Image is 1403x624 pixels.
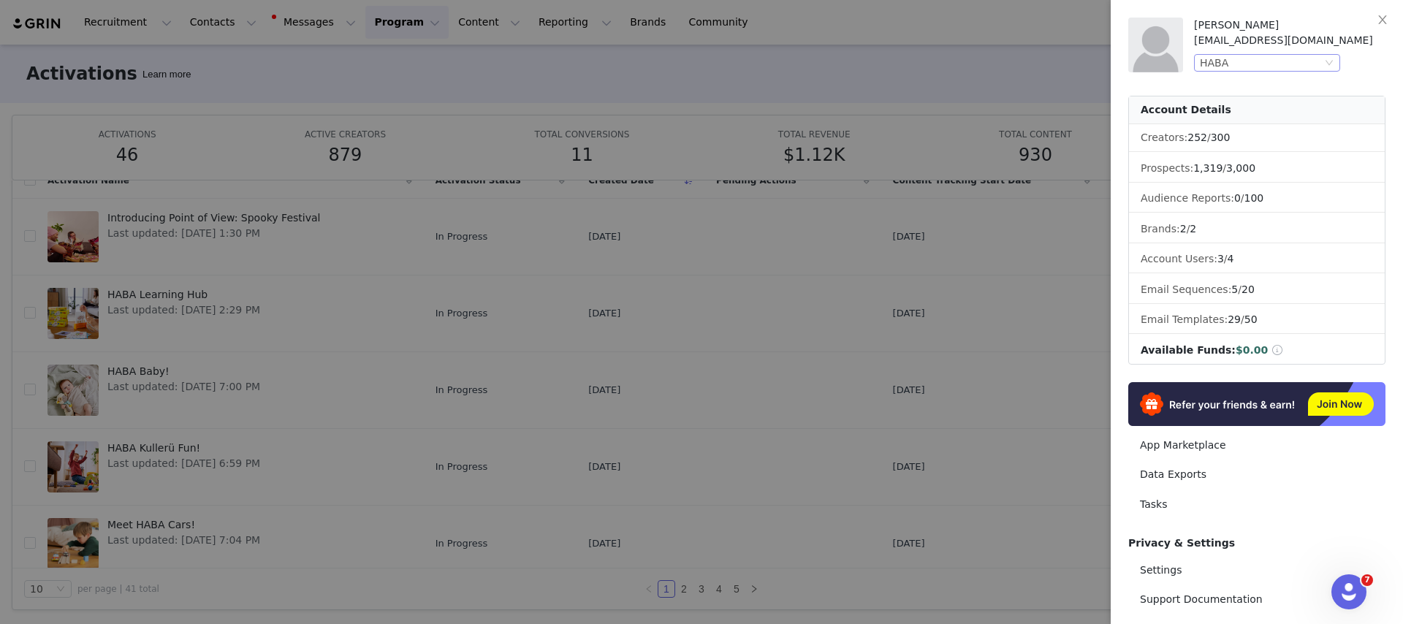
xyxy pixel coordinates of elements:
li: Prospects: [1129,155,1385,183]
div: [EMAIL_ADDRESS][DOMAIN_NAME] [1194,33,1385,48]
span: 3 [1217,253,1224,265]
span: 2 [1190,223,1196,235]
img: Refer & Earn [1128,382,1385,426]
span: / [1193,162,1255,174]
li: Audience Reports: / [1129,185,1385,213]
img: placeholder-profile.jpg [1128,18,1183,72]
span: 5 [1231,284,1238,295]
li: Brands: [1129,216,1385,243]
span: 100 [1244,192,1264,204]
i: icon: close [1377,14,1388,26]
span: / [1228,313,1257,325]
span: 252 [1187,132,1207,143]
span: 20 [1242,284,1255,295]
span: 4 [1228,253,1234,265]
li: Creators: [1129,124,1385,152]
div: HABA [1200,55,1228,71]
span: 0 [1234,192,1241,204]
span: 2 [1180,223,1187,235]
span: 50 [1244,313,1258,325]
a: Tasks [1128,491,1385,518]
span: Privacy & Settings [1128,537,1235,549]
i: icon: down [1325,58,1334,69]
a: Data Exports [1128,461,1385,488]
li: Account Users: [1129,246,1385,273]
span: 300 [1211,132,1231,143]
a: App Marketplace [1128,432,1385,459]
span: 1,319 [1193,162,1223,174]
span: / [1180,223,1197,235]
li: Email Sequences: [1129,276,1385,304]
span: $0.00 [1236,344,1268,356]
a: Settings [1128,557,1385,584]
span: / [1217,253,1234,265]
div: Account Details [1129,96,1385,124]
div: [PERSON_NAME] [1194,18,1385,33]
a: Support Documentation [1128,586,1385,613]
span: Available Funds: [1141,344,1236,356]
span: / [1187,132,1230,143]
span: 3,000 [1226,162,1255,174]
span: / [1231,284,1254,295]
span: 7 [1361,574,1373,586]
iframe: Intercom live chat [1331,574,1366,609]
li: Email Templates: [1129,306,1385,334]
span: 29 [1228,313,1241,325]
